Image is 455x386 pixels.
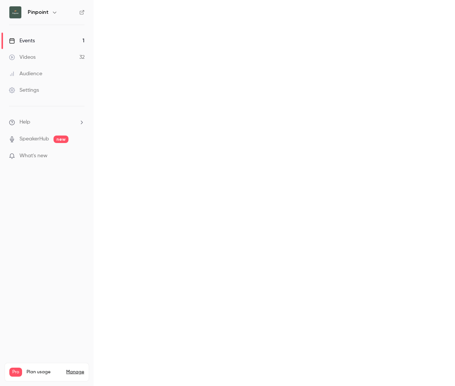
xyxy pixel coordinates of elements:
h6: Pinpoint [28,9,49,16]
iframe: Noticeable Trigger [76,153,85,159]
span: new [54,136,68,143]
img: Pinpoint [9,6,21,18]
a: SpeakerHub [19,135,49,143]
div: Videos [9,54,36,61]
div: Events [9,37,35,45]
span: Help [19,118,30,126]
span: What's new [19,152,48,160]
div: Audience [9,70,42,77]
a: Manage [66,369,84,375]
div: Settings [9,86,39,94]
span: Pro [9,368,22,377]
li: help-dropdown-opener [9,118,85,126]
span: Plan usage [27,369,62,375]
